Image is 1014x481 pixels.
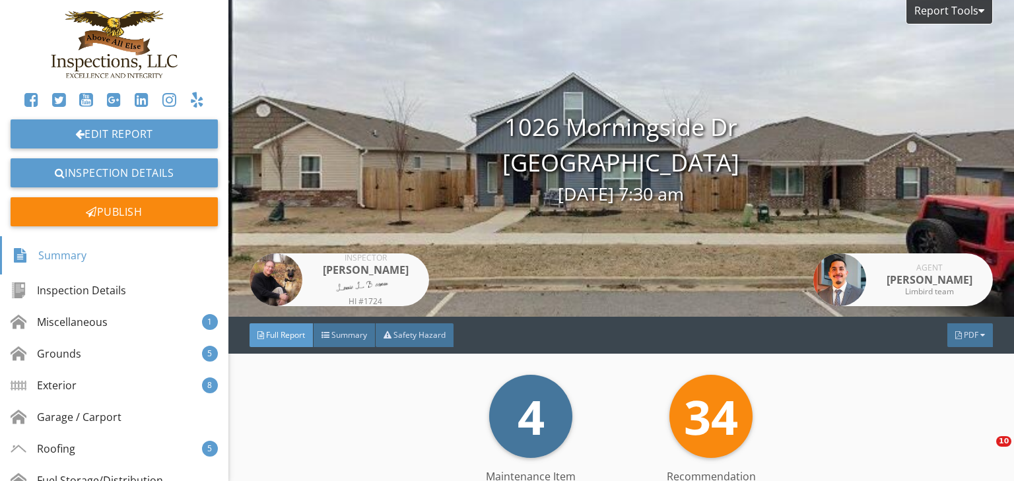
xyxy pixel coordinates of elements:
div: Inspector [313,254,419,262]
div: Publish [11,197,218,226]
div: Miscellaneous [11,314,108,330]
span: 34 [684,384,738,449]
div: Exterior [11,377,77,393]
div: 1 [202,314,218,330]
div: Limbird team [877,288,982,296]
div: 5 [202,441,218,457]
div: Inspection Details [11,282,126,298]
span: Summary [331,329,367,340]
a: Inspector [PERSON_NAME] HI #1724 [250,253,429,306]
div: 5 [202,346,218,362]
img: without_watermark.jpg [51,11,178,80]
img: Screenshot_2025-09-25_143051.jpg [813,253,866,306]
span: 10 [996,436,1011,447]
div: Grounds [11,346,81,362]
iframe: Intercom live chat [969,436,1001,468]
div: [DATE] 7:30 am [228,181,1014,208]
span: PDF [964,329,978,340]
span: 4 [518,384,545,449]
img: Home_Inspector_Lonnie_BeemanII.png [334,278,397,294]
span: Full Report [266,329,305,340]
a: Edit Report [11,119,218,148]
div: HI #1724 [313,298,419,305]
div: Agent [877,264,982,272]
div: 8 [202,377,218,393]
span: Safety Hazard [393,329,446,340]
div: Roofing [11,441,75,457]
div: Garage / Carport [11,409,121,425]
div: [PERSON_NAME] [313,262,419,278]
img: pet_partner_bus_photo.jpg [250,253,302,306]
div: [PERSON_NAME] [877,272,982,288]
div: 1026 Morningside Dr [GEOGRAPHIC_DATA] [228,110,1014,208]
div: Summary [13,244,86,267]
a: Inspection Details [11,158,218,187]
